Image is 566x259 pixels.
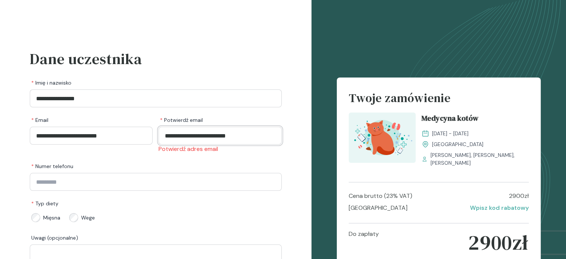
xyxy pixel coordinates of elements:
input: Numer telefonu [30,173,282,191]
span: Email [31,116,48,124]
span: [DATE] - [DATE] [432,130,469,138]
span: Medycyna kotów [422,113,479,127]
span: Imię i nazwisko [31,79,71,86]
p: 2900 zł [468,230,528,256]
p: Cena brutto (23% VAT) [349,192,412,200]
input: Potwierdź email [159,127,281,145]
span: Numer telefonu [31,162,73,170]
p: Wpisz kod rabatowy [470,203,529,212]
input: Mięsna [31,213,40,222]
p: Do zapłaty [349,230,379,256]
input: Imię i nazwisko [30,89,282,107]
p: [GEOGRAPHIC_DATA] [349,203,407,212]
span: Uwagi (opcjonalne) [31,234,78,241]
span: [PERSON_NAME], [PERSON_NAME], [PERSON_NAME] [431,151,529,167]
span: Wege [81,214,95,221]
span: Mięsna [43,214,60,221]
span: [GEOGRAPHIC_DATA] [432,140,483,148]
p: 2900 zł [509,192,529,200]
h4: Twoje zamówienie [349,89,529,113]
input: Wege [69,213,78,222]
h3: Dane uczestnika [30,48,282,70]
span: Typ diety [31,200,58,207]
p: Potwierdź adres email [159,145,281,154]
input: Email [30,127,153,145]
img: aHfQZEMqNJQqH-e8_MedKot_T.svg [349,113,416,163]
span: Potwierdź email [160,116,203,124]
a: Medycyna kotów [422,113,529,127]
